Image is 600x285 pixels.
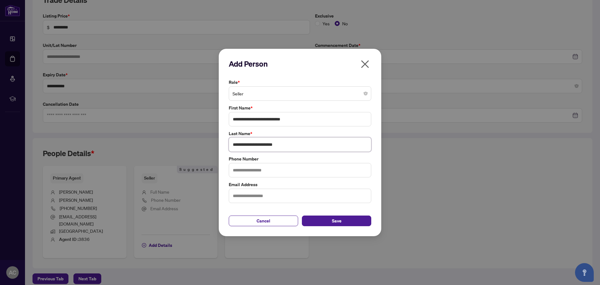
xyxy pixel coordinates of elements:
span: close-circle [364,92,367,95]
span: close [360,59,370,69]
button: Open asap [575,263,594,282]
label: Role [229,79,371,86]
label: Last Name [229,130,371,137]
label: Email Address [229,181,371,188]
h2: Add Person [229,59,371,69]
span: Cancel [257,216,270,226]
span: Save [332,216,342,226]
label: Phone Number [229,155,371,162]
label: First Name [229,104,371,111]
button: Save [302,216,371,226]
button: Cancel [229,216,298,226]
span: Seller [232,88,367,99]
